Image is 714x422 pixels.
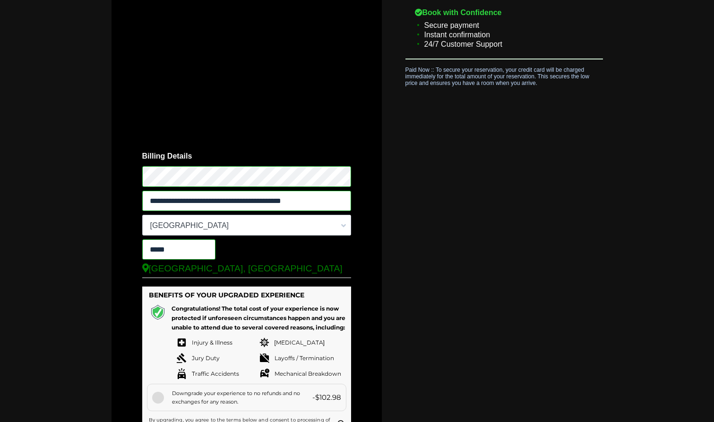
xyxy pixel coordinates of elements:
[415,40,594,49] li: 24/7 Customer Support
[415,30,594,40] li: Instant confirmation
[415,8,594,17] b: Book with Confidence
[415,21,594,30] li: Secure payment
[142,152,351,160] span: Billing Details
[405,67,589,86] span: Paid Now :: To secure your reservation, your credit card will be charged immediately for the tota...
[142,263,351,274] div: [GEOGRAPHIC_DATA], [GEOGRAPHIC_DATA]
[143,218,351,234] span: [GEOGRAPHIC_DATA]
